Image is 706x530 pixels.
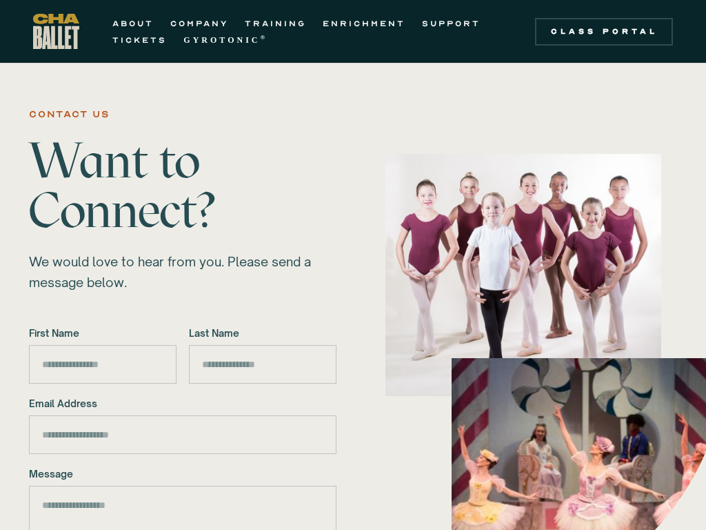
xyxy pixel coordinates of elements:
a: home [33,14,79,49]
label: Message [29,467,336,482]
a: TRAINING [245,15,306,32]
div: contact us [29,106,110,123]
a: ABOUT [112,15,154,32]
label: Last Name [189,326,336,341]
a: ENRICHMENT [323,15,405,32]
div: We would love to hear from you. Please send a message below. [29,251,336,293]
label: First Name [29,326,176,341]
a: SUPPORT [422,15,481,32]
a: TICKETS [112,32,167,48]
a: GYROTONIC® [183,32,268,48]
label: Email Address [29,396,336,411]
h1: Want to Connect? [29,135,336,235]
a: Class Portal [535,18,673,46]
sup: ® [260,34,268,41]
strong: GYROTONIC [183,35,260,45]
div: Class Portal [543,26,665,37]
a: COMPANY [170,15,228,32]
